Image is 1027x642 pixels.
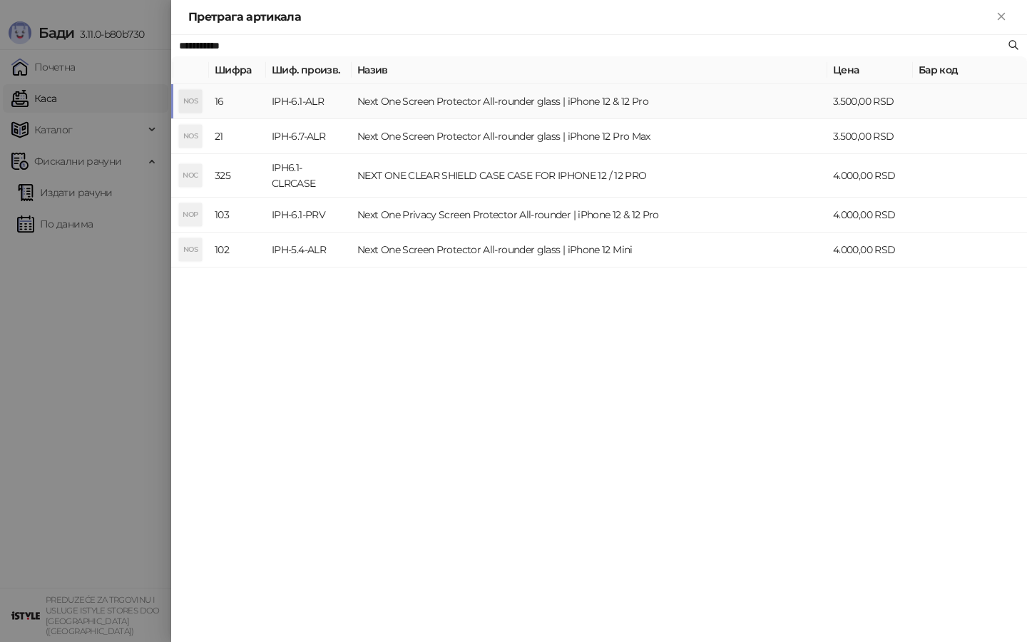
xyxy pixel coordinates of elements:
[352,119,827,154] td: Next One Screen Protector All-rounder glass | iPhone 12 Pro Max
[179,90,202,113] div: NOS
[827,154,913,198] td: 4.000,00 RSD
[179,238,202,261] div: NOS
[266,56,352,84] th: Шиф. произв.
[352,84,827,119] td: Next One Screen Protector All-rounder glass | iPhone 12 & 12 Pro
[913,56,1027,84] th: Бар код
[266,154,352,198] td: IPH6.1-CLRCASE
[352,233,827,267] td: Next One Screen Protector All-rounder glass | iPhone 12 Mini
[179,164,202,187] div: NOC
[209,154,266,198] td: 325
[827,84,913,119] td: 3.500,00 RSD
[266,198,352,233] td: IPH-6.1-PRV
[188,9,993,26] div: Претрага артикала
[179,203,202,226] div: NOP
[209,56,266,84] th: Шифра
[827,233,913,267] td: 4.000,00 RSD
[179,125,202,148] div: NOS
[209,119,266,154] td: 21
[352,198,827,233] td: Next One Privacy Screen Protector All-rounder | iPhone 12 & 12 Pro
[266,119,352,154] td: IPH-6.7-ALR
[827,56,913,84] th: Цена
[993,9,1010,26] button: Close
[209,198,266,233] td: 103
[352,56,827,84] th: Назив
[209,84,266,119] td: 16
[266,233,352,267] td: IPH-5.4-ALR
[266,84,352,119] td: IPH-6.1-ALR
[827,119,913,154] td: 3.500,00 RSD
[827,198,913,233] td: 4.000,00 RSD
[352,154,827,198] td: NEXT ONE CLEAR SHIELD CASE CASE FOR IPHONE 12 / 12 PRO
[209,233,266,267] td: 102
